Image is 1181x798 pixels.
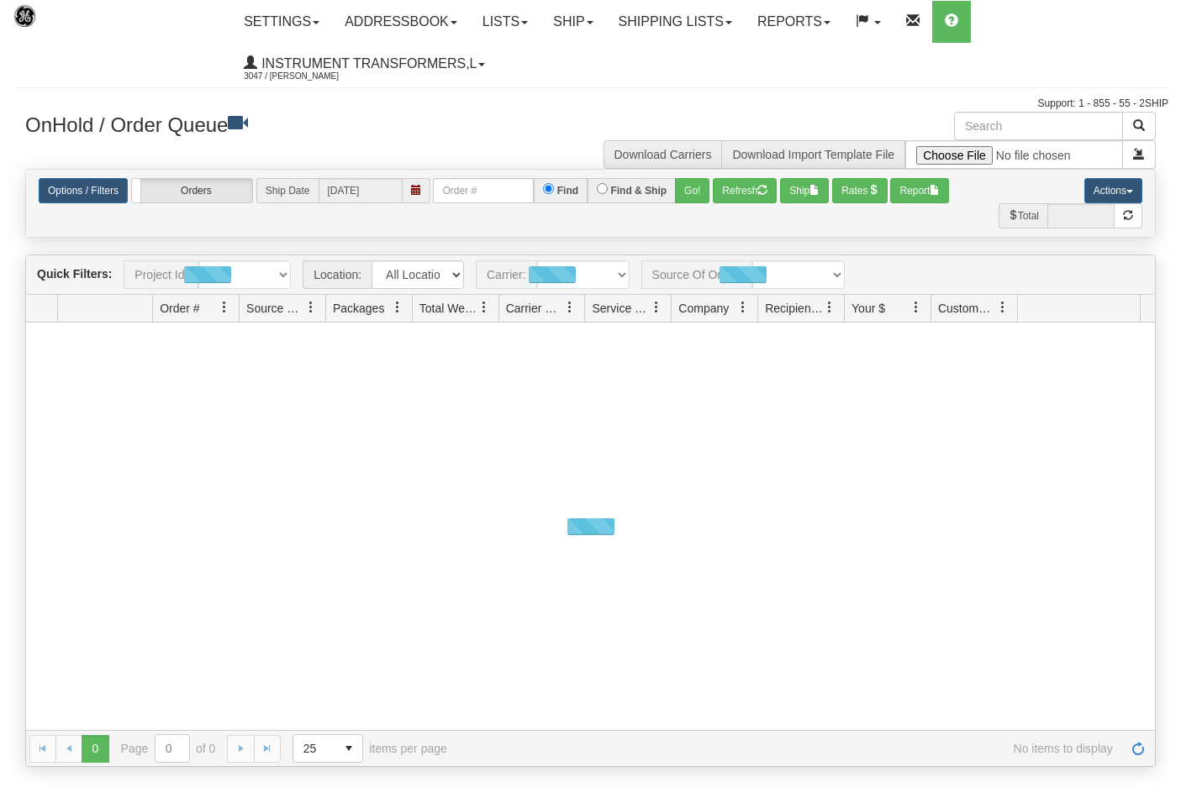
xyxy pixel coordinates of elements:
[592,300,650,317] span: Service Name
[902,293,931,322] a: Your $ filter column settings
[333,300,384,317] span: Packages
[815,293,844,322] a: Recipient Country filter column settings
[303,740,325,757] span: 25
[851,300,885,317] span: Your $
[13,97,1168,111] div: Support: 1 - 855 - 55 - 2SHIP
[832,178,887,203] button: Rates
[231,1,332,43] a: Settings
[678,300,729,317] span: Company
[26,255,1155,295] div: grid toolbar
[256,178,319,203] span: Ship Date
[303,260,372,289] span: Location:
[780,178,829,203] button: Ship
[470,1,540,43] a: Lists
[614,148,712,161] a: Download Carriers
[25,112,578,136] h3: OnHold / Order Queue
[732,148,894,161] a: Download Import Template File
[1122,112,1156,140] button: Search
[246,300,304,317] span: Source Of Order
[729,293,757,322] a: Company filter column settings
[419,300,477,317] span: Total Weight
[890,178,949,203] button: Report
[82,735,108,762] span: Page 0
[383,293,412,322] a: Packages filter column settings
[293,734,447,763] span: items per page
[540,1,605,43] a: Ship
[713,178,777,203] button: Refresh
[999,203,1047,228] span: Total
[297,293,325,322] a: Source Of Order filter column settings
[557,183,578,198] label: Find
[121,734,216,763] span: Page of 0
[642,293,671,322] a: Service Name filter column settings
[160,300,199,317] span: Order #
[13,4,98,47] img: logo3047.jpg
[1084,178,1142,203] button: Actions
[335,735,362,762] span: select
[257,56,477,71] span: Instrument Transformers,L
[37,265,112,282] label: Quick Filters:
[231,43,498,85] a: Instrument Transformers,L 3047 / [PERSON_NAME]
[556,293,584,322] a: Carrier Name filter column settings
[905,140,1123,169] input: Import
[1142,313,1179,485] iframe: chat widget
[506,300,564,317] span: Carrier Name
[745,1,843,43] a: Reports
[989,293,1017,322] a: Customer $ filter column settings
[765,300,823,317] span: Recipient Country
[675,178,709,203] button: Go!
[433,178,534,203] input: Order #
[132,179,252,202] label: Orders
[606,1,745,43] a: Shipping lists
[293,734,363,763] span: Page sizes drop down
[471,742,1113,755] span: No items to display
[610,183,667,198] label: Find & Ship
[1125,735,1152,762] a: Refresh
[210,293,239,322] a: Order # filter column settings
[39,178,128,203] a: Options / Filters
[470,293,498,322] a: Total Weight filter column settings
[332,1,470,43] a: Addressbook
[938,300,996,317] span: Customer $
[954,112,1123,140] input: Search
[244,68,370,85] span: 3047 / [PERSON_NAME]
